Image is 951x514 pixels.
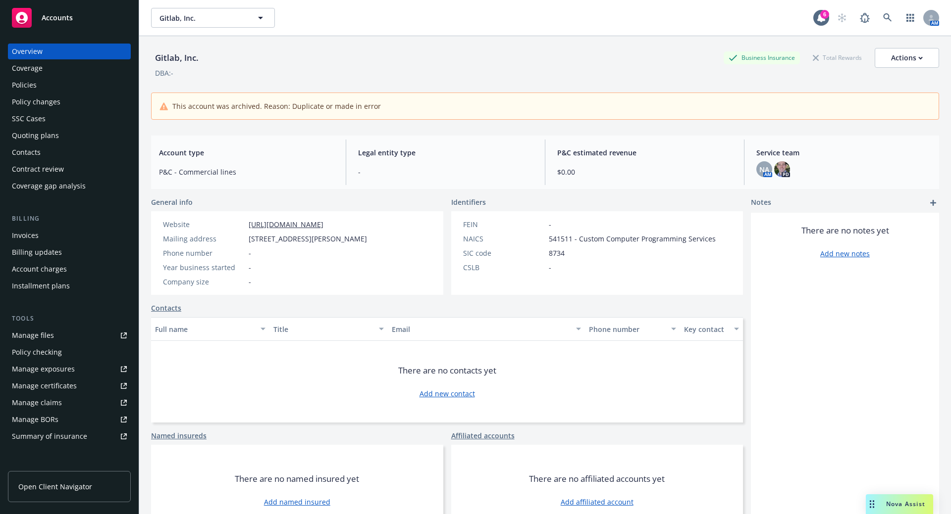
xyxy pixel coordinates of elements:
span: 541511 - Custom Computer Programming Services [549,234,716,244]
button: Actions [875,48,939,68]
div: Manage files [12,327,54,343]
div: Quoting plans [12,128,59,143]
span: There are no notes yet [801,225,889,236]
span: There are no named insured yet [235,473,359,485]
img: photo [774,161,790,177]
span: This account was archived. Reason: Duplicate or made in error [172,101,381,111]
div: Policy checking [12,344,62,360]
div: DBA: - [155,68,173,78]
div: Actions [891,48,923,67]
a: Report a Bug [855,8,875,28]
span: P&C - Commercial lines [159,167,334,177]
a: Manage certificates [8,378,131,394]
span: Manage exposures [8,361,131,377]
div: Contacts [12,144,41,160]
a: Policies [8,77,131,93]
div: NAICS [463,234,545,244]
div: Policies [12,77,37,93]
a: Contacts [8,144,131,160]
a: add [927,197,939,209]
a: Manage files [8,327,131,343]
div: SIC code [463,248,545,258]
button: Phone number [585,317,680,341]
span: There are no contacts yet [398,365,496,376]
div: Email [392,324,570,334]
a: Billing updates [8,244,131,260]
div: Year business started [163,262,245,273]
a: Policy changes [8,94,131,110]
a: Switch app [900,8,920,28]
div: Account charges [12,261,67,277]
a: Add affiliated account [561,497,634,507]
a: Add named insured [264,497,330,507]
div: CSLB [463,262,545,273]
a: Manage claims [8,395,131,411]
div: Title [273,324,373,334]
a: Accounts [8,4,131,32]
button: Email [388,317,585,341]
div: Installment plans [12,278,70,294]
div: Summary of insurance [12,428,87,444]
span: Accounts [42,14,73,22]
div: Tools [8,314,131,324]
span: - [249,262,251,273]
span: Service team [756,147,931,158]
button: Title [269,317,388,341]
div: Manage claims [12,395,62,411]
span: Notes [751,197,771,209]
span: - [549,262,551,273]
div: Business Insurance [724,51,800,64]
div: Billing [8,214,131,224]
div: Manage exposures [12,361,75,377]
div: Gitlab, Inc. [151,51,203,64]
a: Add new notes [820,248,870,259]
span: Gitlab, Inc. [159,13,245,23]
div: 6 [820,10,829,19]
span: NA [759,164,769,175]
button: Full name [151,317,269,341]
a: Named insureds [151,430,207,441]
a: Contacts [151,303,181,313]
button: Nova Assist [866,494,933,514]
a: Invoices [8,228,131,243]
span: - [249,277,251,287]
span: Open Client Navigator [18,481,92,492]
a: [URL][DOMAIN_NAME] [249,220,323,229]
div: Mailing address [163,234,245,244]
span: Legal entity type [358,147,533,158]
button: Gitlab, Inc. [151,8,275,28]
div: Policy changes [12,94,60,110]
a: Coverage gap analysis [8,178,131,194]
div: Phone number [163,248,245,258]
div: Total Rewards [808,51,867,64]
div: Drag to move [866,494,878,514]
span: P&C estimated revenue [557,147,732,158]
a: Search [878,8,898,28]
div: Manage certificates [12,378,77,394]
a: Overview [8,44,131,59]
a: Summary of insurance [8,428,131,444]
span: Nova Assist [886,500,925,508]
a: Coverage [8,60,131,76]
span: $0.00 [557,167,732,177]
div: Overview [12,44,43,59]
div: Phone number [589,324,665,334]
a: Installment plans [8,278,131,294]
a: Account charges [8,261,131,277]
div: FEIN [463,219,545,230]
span: - [358,167,533,177]
div: Coverage gap analysis [12,178,86,194]
a: Affiliated accounts [451,430,515,441]
button: Key contact [680,317,743,341]
div: Manage BORs [12,412,58,427]
a: Contract review [8,161,131,177]
span: [STREET_ADDRESS][PERSON_NAME] [249,234,367,244]
a: Add new contact [420,388,475,399]
div: Coverage [12,60,43,76]
span: - [549,219,551,230]
div: Invoices [12,228,39,243]
a: Quoting plans [8,128,131,143]
span: Identifiers [451,197,486,207]
span: There are no affiliated accounts yet [529,473,665,485]
a: Start snowing [832,8,852,28]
